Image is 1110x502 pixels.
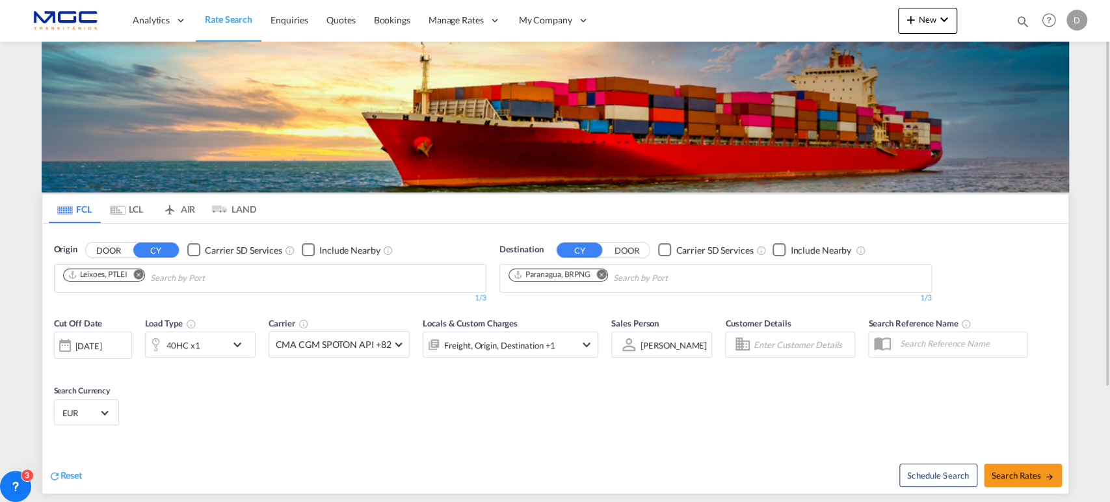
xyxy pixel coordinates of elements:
input: Chips input. [613,268,737,289]
md-icon: icon-chevron-down [579,337,594,352]
div: 1/3 [499,293,932,304]
span: Quotes [326,14,355,25]
md-datepicker: Select [54,358,64,375]
md-checkbox: Checkbox No Ink [302,243,380,257]
md-checkbox: Checkbox No Ink [773,243,851,257]
md-icon: icon-airplane [162,202,178,211]
span: Search Reference Name [868,318,971,328]
span: Carrier [269,318,309,328]
span: Cut Off Date [54,318,103,328]
button: CY [133,243,179,258]
img: 92835000d1c111ee8b33af35afdd26c7.png [20,6,107,35]
span: Origin [54,243,77,256]
div: 1/3 [54,293,486,304]
span: Analytics [133,14,170,27]
div: [DATE] [75,340,102,352]
md-checkbox: Checkbox No Ink [658,243,753,257]
span: Help [1038,9,1060,31]
md-tab-item: FCL [49,194,101,223]
md-icon: icon-chevron-down [936,12,952,27]
button: Note: By default Schedule search will only considerorigin ports, destination ports and cut off da... [899,464,977,487]
input: Search Reference Name [893,334,1027,353]
div: D [1066,10,1087,31]
div: Freight Origin Destination Factory Stuffing [444,336,555,354]
input: Enter Customer Details [753,335,851,354]
div: Paranagua, BRPNG [513,269,590,280]
md-chips-wrap: Chips container. Use arrow keys to select chips. [507,265,742,289]
md-icon: Unchecked: Ignores neighbouring ports when fetching rates.Checked : Includes neighbouring ports w... [383,245,393,256]
div: Carrier SD Services [676,244,753,257]
span: Manage Rates [429,14,484,27]
md-icon: icon-refresh [49,470,60,482]
span: Destination [499,243,544,256]
md-pagination-wrapper: Use the left and right arrow keys to navigate between tabs [49,194,257,223]
div: 40HC x1icon-chevron-down [145,332,256,358]
md-icon: Your search will be saved by the below given name [961,319,971,329]
button: DOOR [604,243,650,258]
div: [PERSON_NAME] [641,340,707,350]
div: Help [1038,9,1066,33]
input: Chips input. [150,268,274,289]
md-icon: Unchecked: Ignores neighbouring ports when fetching rates.Checked : Includes neighbouring ports w... [856,245,866,256]
span: EUR [62,407,99,419]
span: Enquiries [271,14,308,25]
button: CY [557,243,602,258]
md-select: Sales Person: Diogo Santos [639,336,708,354]
span: Reset [60,469,83,481]
div: Freight Origin Destination Factory Stuffingicon-chevron-down [423,332,598,358]
div: Press delete to remove this chip. [513,269,593,280]
span: Load Type [145,318,196,328]
md-icon: icon-information-outline [186,319,196,329]
div: icon-magnify [1016,14,1030,34]
md-select: Select Currency: € EUREuro [61,403,112,422]
span: My Company [519,14,572,27]
md-checkbox: Checkbox No Ink [187,243,282,257]
div: icon-refreshReset [49,469,83,483]
div: OriginDOOR CY Checkbox No InkUnchecked: Search for CY (Container Yard) services for all selected ... [42,224,1068,494]
div: Leixoes, PTLEI [68,269,128,280]
span: Rate Search [205,14,252,25]
md-icon: icon-chevron-down [230,337,252,352]
span: Sales Person [611,318,659,328]
span: Search Currency [54,386,111,395]
div: Carrier SD Services [205,244,282,257]
span: Customer Details [725,318,791,328]
button: icon-plus 400-fgNewicon-chevron-down [898,8,957,34]
button: Remove [125,269,144,282]
md-tab-item: LAND [205,194,257,223]
md-icon: icon-magnify [1016,14,1030,29]
img: LCL+%26+FCL+BACKGROUND.png [42,42,1069,192]
md-icon: icon-plus 400-fg [903,12,919,27]
span: Locals & Custom Charges [423,318,518,328]
div: Include Nearby [790,244,851,257]
md-tab-item: AIR [153,194,205,223]
div: Include Nearby [319,244,380,257]
md-icon: icon-arrow-right [1044,472,1053,481]
span: Bookings [374,14,410,25]
md-chips-wrap: Chips container. Use arrow keys to select chips. [61,265,280,289]
md-icon: Unchecked: Search for CY (Container Yard) services for all selected carriers.Checked : Search for... [285,245,295,256]
span: New [903,14,952,25]
md-icon: Unchecked: Search for CY (Container Yard) services for all selected carriers.Checked : Search for... [756,245,766,256]
div: Press delete to remove this chip. [68,269,131,280]
button: DOOR [86,243,131,258]
md-tab-item: LCL [101,194,153,223]
md-icon: The selected Trucker/Carrierwill be displayed in the rate results If the rates are from another f... [298,319,309,329]
div: [DATE] [54,332,132,359]
span: Search Rates [992,470,1054,481]
button: Search Ratesicon-arrow-right [984,464,1062,487]
button: Remove [588,269,607,282]
div: 40HC x1 [166,336,200,354]
span: CMA CGM SPOTON API +82 [276,338,391,351]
